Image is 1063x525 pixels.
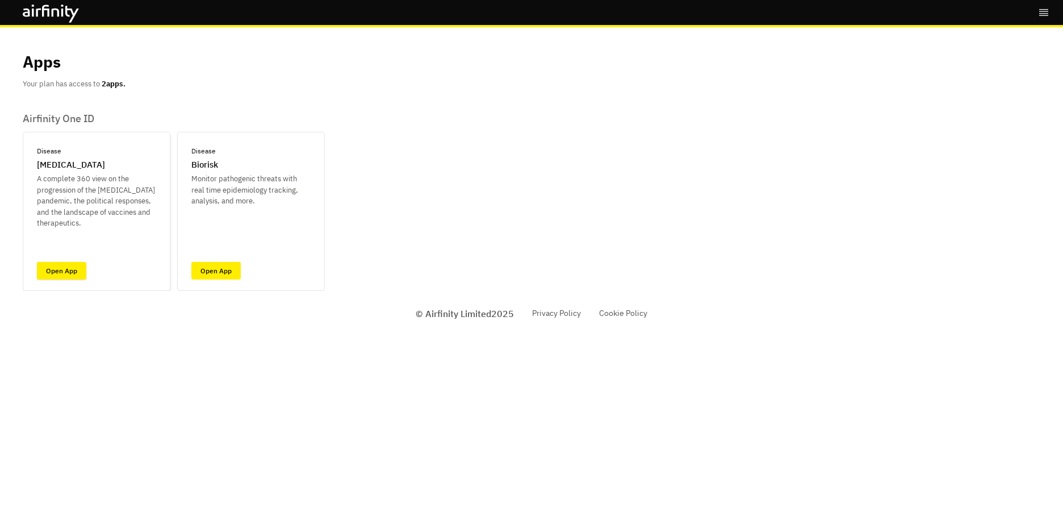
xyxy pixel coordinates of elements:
[23,50,61,74] p: Apps
[191,173,311,207] p: Monitor pathogenic threats with real time epidemiology tracking, analysis, and more.
[23,113,325,125] p: Airfinity One ID
[416,307,514,320] p: © Airfinity Limited 2025
[599,307,647,319] a: Cookie Policy
[102,79,125,89] b: 2 apps.
[23,78,125,90] p: Your plan has access to
[532,307,581,319] a: Privacy Policy
[37,159,105,172] p: [MEDICAL_DATA]
[191,146,216,156] p: Disease
[191,262,241,280] a: Open App
[191,159,218,172] p: Biorisk
[37,146,61,156] p: Disease
[37,173,156,229] p: A complete 360 view on the progression of the [MEDICAL_DATA] pandemic, the political responses, a...
[37,262,86,280] a: Open App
